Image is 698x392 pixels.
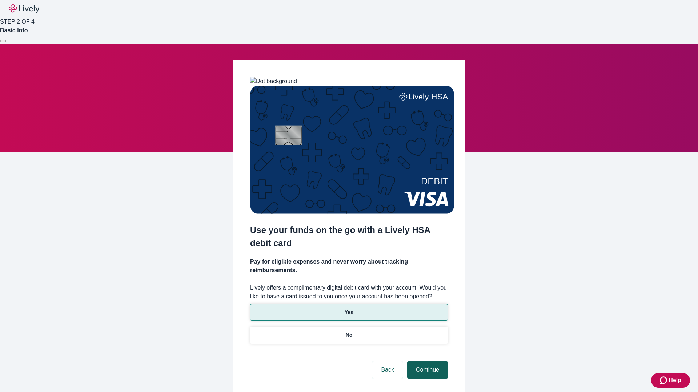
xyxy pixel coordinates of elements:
[407,361,448,379] button: Continue
[345,309,353,316] p: Yes
[346,331,353,339] p: No
[9,4,39,13] img: Lively
[651,373,690,388] button: Zendesk support iconHelp
[250,327,448,344] button: No
[372,361,403,379] button: Back
[250,304,448,321] button: Yes
[250,283,448,301] label: Lively offers a complimentary digital debit card with your account. Would you like to have a card...
[669,376,681,385] span: Help
[250,257,448,275] h4: Pay for eligible expenses and never worry about tracking reimbursements.
[250,77,297,86] img: Dot background
[660,376,669,385] svg: Zendesk support icon
[250,86,454,214] img: Debit card
[250,224,448,250] h2: Use your funds on the go with a Lively HSA debit card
